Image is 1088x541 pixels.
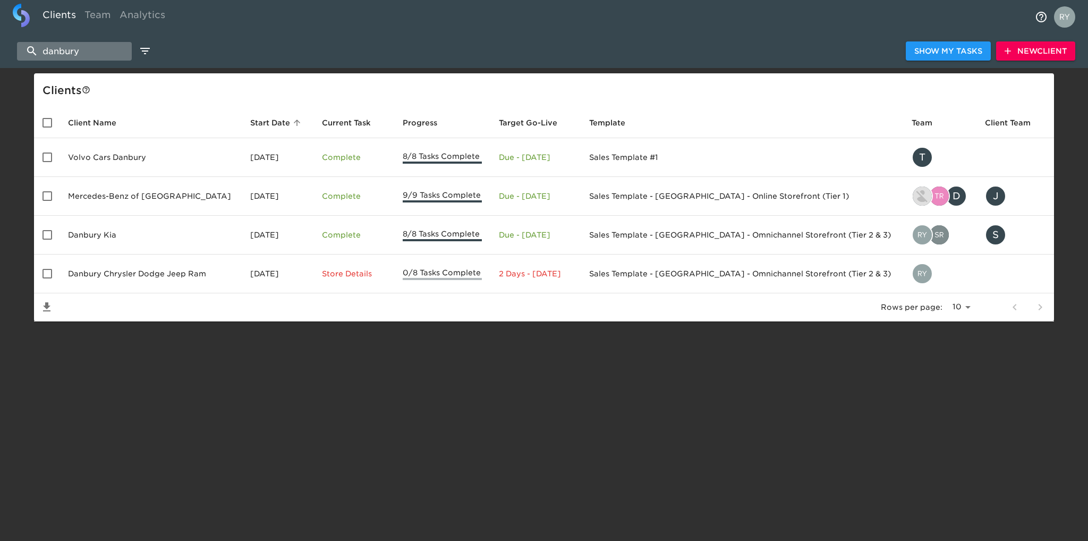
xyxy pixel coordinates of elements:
[912,147,968,168] div: tracy@roadster.com
[38,4,80,30] a: Clients
[499,191,572,201] p: Due - [DATE]
[914,45,982,58] span: Show My Tasks
[912,263,968,284] div: ryan.dale@roadster.com
[913,225,932,244] img: ryan.dale@roadster.com
[17,42,132,61] input: search
[499,116,557,129] span: Calculated based on the start date and the duration of all Tasks contained in this Hub.
[403,116,451,129] span: Progress
[242,138,313,177] td: [DATE]
[985,185,1006,207] div: J
[322,191,386,201] p: Complete
[59,216,242,255] td: Danbury Kia
[394,138,490,177] td: 8/8 Tasks Complete
[13,4,30,27] img: logo
[499,152,572,163] p: Due - [DATE]
[115,4,169,30] a: Analytics
[581,255,903,293] td: Sales Template - [GEOGRAPHIC_DATA] - Omnichannel Storefront (Tier 2 & 3)
[499,230,572,240] p: Due - [DATE]
[394,216,490,255] td: 8/8 Tasks Complete
[1005,45,1067,58] span: New Client
[59,138,242,177] td: Volvo Cars Danbury
[947,299,974,315] select: rows per page
[322,230,386,240] p: Complete
[322,268,386,279] p: Store Details
[136,42,154,60] button: edit
[59,177,242,216] td: Mercedes-Benz of [GEOGRAPHIC_DATA]
[394,255,490,293] td: 0/8 Tasks Complete
[68,116,130,129] span: Client Name
[499,268,572,279] p: 2 Days - [DATE]
[242,216,313,255] td: [DATE]
[322,116,371,129] span: This is the next Task in this Hub that should be completed
[82,86,90,94] svg: This is a list of all of your clients and clients shared with you
[581,138,903,177] td: Sales Template #1
[394,177,490,216] td: 9/9 Tasks Complete
[589,116,639,129] span: Template
[912,224,968,246] div: ryan.dale@roadster.com, srihetha.malgani@cdk.com
[581,216,903,255] td: Sales Template - [GEOGRAPHIC_DATA] - Omnichannel Storefront (Tier 2 & 3)
[985,224,1006,246] div: S
[906,41,991,61] button: Show My Tasks
[930,225,949,244] img: srihetha.malgani@cdk.com
[996,41,1075,61] button: NewClient
[1054,6,1075,28] img: Profile
[985,224,1045,246] div: ssinardi@danburyauto.com
[80,4,115,30] a: Team
[34,107,1054,322] table: enhanced table
[985,185,1045,207] div: jmessner@mbofdanbury.com
[946,185,967,207] div: D
[913,264,932,283] img: ryan.dale@roadster.com
[34,294,59,320] button: Save List
[322,116,385,129] span: Current Task
[581,177,903,216] td: Sales Template - [GEOGRAPHIC_DATA] - Online Storefront (Tier 1)
[242,177,313,216] td: [DATE]
[930,187,949,206] img: tristan.walk@roadster.com
[881,302,942,312] p: Rows per page:
[985,116,1044,129] span: Client Team
[1028,4,1054,30] button: notifications
[499,116,571,129] span: Target Go-Live
[912,147,933,168] div: T
[912,116,946,129] span: Team
[322,152,386,163] p: Complete
[912,185,968,207] div: lowell@roadster.com, tristan.walk@roadster.com, david@roadster.com
[59,255,242,293] td: Danbury Chrysler Dodge Jeep Ram
[42,82,1050,99] div: Client s
[250,116,304,129] span: Start Date
[242,255,313,293] td: [DATE]
[913,187,932,206] img: lowell@roadster.com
